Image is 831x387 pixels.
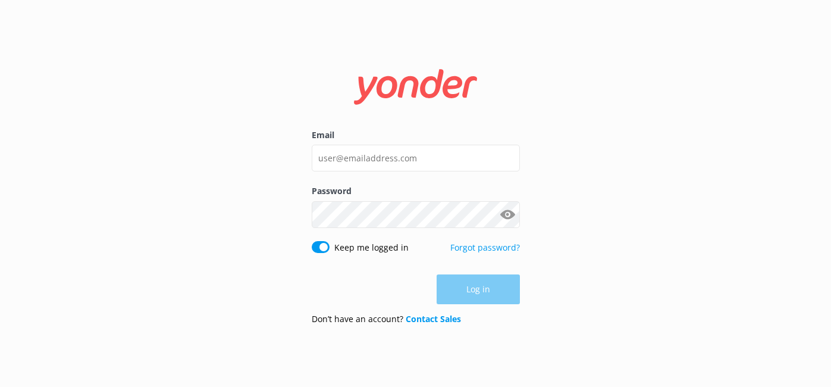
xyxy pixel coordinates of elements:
button: Show password [496,202,520,226]
a: Forgot password? [450,242,520,253]
input: user@emailaddress.com [312,145,520,171]
a: Contact Sales [406,313,461,324]
label: Email [312,129,520,142]
label: Keep me logged in [334,241,409,254]
p: Don’t have an account? [312,313,461,326]
label: Password [312,185,520,198]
